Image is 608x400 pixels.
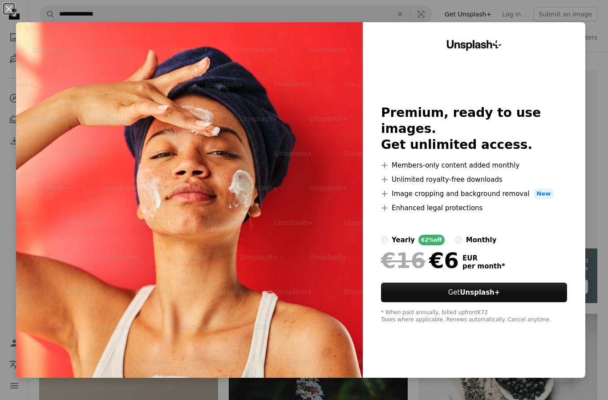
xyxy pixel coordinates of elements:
span: New [533,188,555,199]
button: GetUnsplash+ [381,283,567,302]
li: Image cropping and background removal [381,188,567,199]
li: Members-only content added monthly [381,160,567,171]
li: Unlimited royalty-free downloads [381,174,567,185]
span: €16 [381,249,426,272]
div: monthly [466,235,497,245]
input: monthly [455,236,462,244]
input: yearly62%off [381,236,388,244]
span: per month * [462,262,505,270]
div: yearly [392,235,415,245]
span: EUR [462,254,505,262]
li: Enhanced legal protections [381,203,567,213]
strong: Unsplash+ [460,288,500,296]
div: * When paid annually, billed upfront €72 Taxes where applicable. Renews automatically. Cancel any... [381,309,567,324]
div: 62% off [418,235,445,245]
h2: Premium, ready to use images. Get unlimited access. [381,105,567,153]
div: €6 [381,249,459,272]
